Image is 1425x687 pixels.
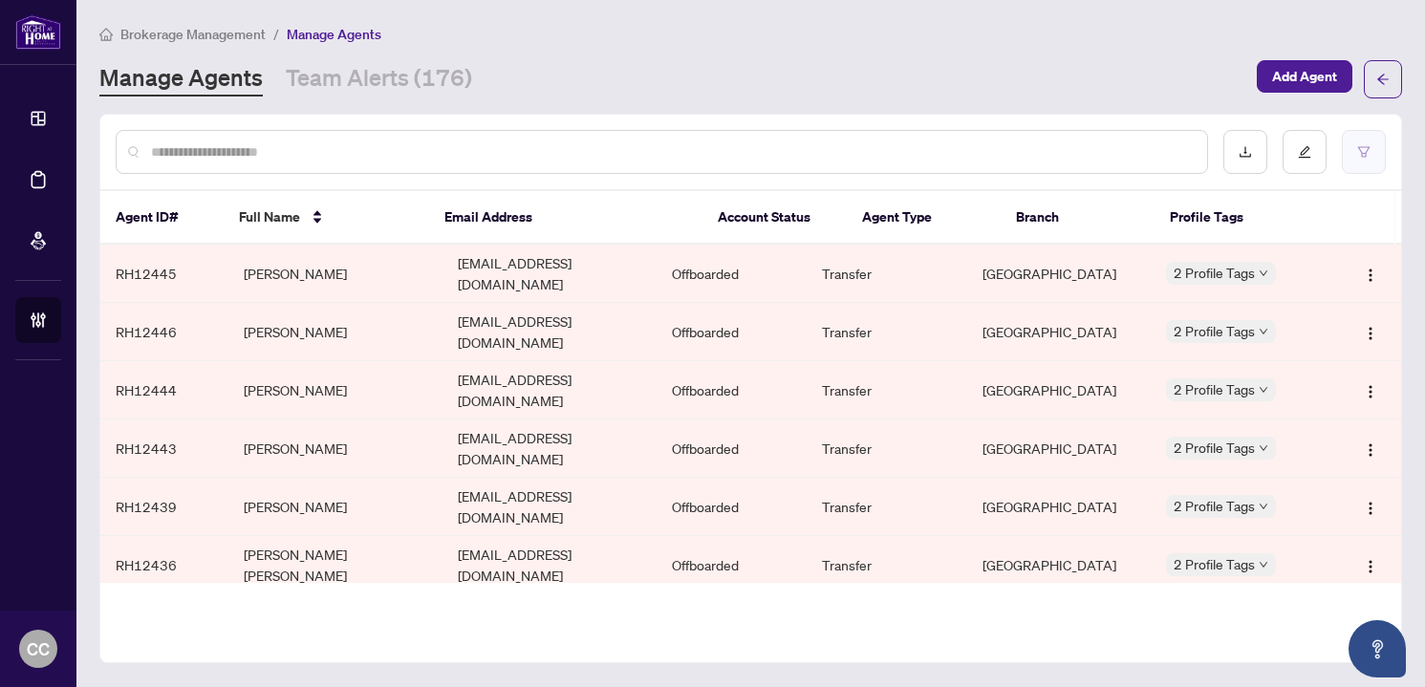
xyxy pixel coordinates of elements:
td: [PERSON_NAME] [228,419,443,478]
th: Agent ID# [100,191,224,245]
span: down [1259,502,1268,511]
td: [GEOGRAPHIC_DATA] [967,419,1152,478]
a: Team Alerts (176) [286,62,472,97]
button: Add Agent [1257,60,1352,93]
td: [PERSON_NAME] [228,478,443,536]
td: [GEOGRAPHIC_DATA] [967,361,1152,419]
button: Logo [1355,433,1386,463]
th: Account Status [702,191,847,245]
td: [EMAIL_ADDRESS][DOMAIN_NAME] [443,303,657,361]
th: Agent Type [847,191,1001,245]
span: Add Agent [1272,61,1337,92]
td: Offboarded [657,245,807,303]
td: [EMAIL_ADDRESS][DOMAIN_NAME] [443,419,657,478]
td: RH12446 [100,303,228,361]
span: down [1259,385,1268,395]
span: arrow-left [1376,73,1390,86]
button: Logo [1355,316,1386,347]
span: filter [1357,145,1371,159]
td: [PERSON_NAME] [228,245,443,303]
button: edit [1283,130,1327,174]
button: download [1223,130,1267,174]
span: Full Name [239,206,300,227]
td: [PERSON_NAME] [228,303,443,361]
td: Offboarded [657,361,807,419]
th: Full Name [224,191,429,245]
td: Transfer [807,361,967,419]
button: Logo [1355,375,1386,405]
span: 2 Profile Tags [1174,495,1255,517]
button: Logo [1355,549,1386,580]
span: edit [1298,145,1311,159]
img: Logo [1363,559,1378,574]
span: 2 Profile Tags [1174,320,1255,342]
td: [EMAIL_ADDRESS][DOMAIN_NAME] [443,361,657,419]
td: [PERSON_NAME] [228,361,443,419]
img: Logo [1363,501,1378,516]
td: [EMAIL_ADDRESS][DOMAIN_NAME] [443,536,657,594]
span: down [1259,327,1268,336]
img: Logo [1363,384,1378,399]
td: Offboarded [657,478,807,536]
span: download [1239,145,1252,159]
button: filter [1342,130,1386,174]
td: RH12443 [100,419,228,478]
span: down [1259,560,1268,569]
td: RH12439 [100,478,228,536]
td: RH12444 [100,361,228,419]
img: Logo [1363,326,1378,341]
span: down [1259,443,1268,453]
th: Profile Tags [1155,191,1329,245]
td: [EMAIL_ADDRESS][DOMAIN_NAME] [443,478,657,536]
th: Branch [1001,191,1155,245]
button: Logo [1355,491,1386,522]
td: [GEOGRAPHIC_DATA] [967,478,1152,536]
td: Transfer [807,478,967,536]
li: / [273,23,279,45]
span: CC [27,635,50,662]
td: [GEOGRAPHIC_DATA] [967,303,1152,361]
a: Manage Agents [99,62,263,97]
td: Offboarded [657,419,807,478]
span: 2 Profile Tags [1174,437,1255,459]
span: down [1259,268,1268,278]
td: Transfer [807,245,967,303]
td: [GEOGRAPHIC_DATA] [967,536,1152,594]
img: Logo [1363,442,1378,458]
td: Offboarded [657,303,807,361]
img: Logo [1363,268,1378,283]
span: Manage Agents [287,26,381,43]
span: 2 Profile Tags [1174,262,1255,284]
td: Transfer [807,536,967,594]
span: Brokerage Management [120,26,266,43]
button: Logo [1355,258,1386,289]
th: Email Address [429,191,702,245]
td: Transfer [807,303,967,361]
td: Offboarded [657,536,807,594]
td: RH12436 [100,536,228,594]
span: 2 Profile Tags [1174,553,1255,575]
span: home [99,28,113,41]
td: [EMAIL_ADDRESS][DOMAIN_NAME] [443,245,657,303]
img: logo [15,14,61,50]
span: 2 Profile Tags [1174,378,1255,400]
td: Transfer [807,419,967,478]
td: [PERSON_NAME] [PERSON_NAME] [228,536,443,594]
button: Open asap [1349,620,1406,677]
td: [GEOGRAPHIC_DATA] [967,245,1152,303]
td: RH12445 [100,245,228,303]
